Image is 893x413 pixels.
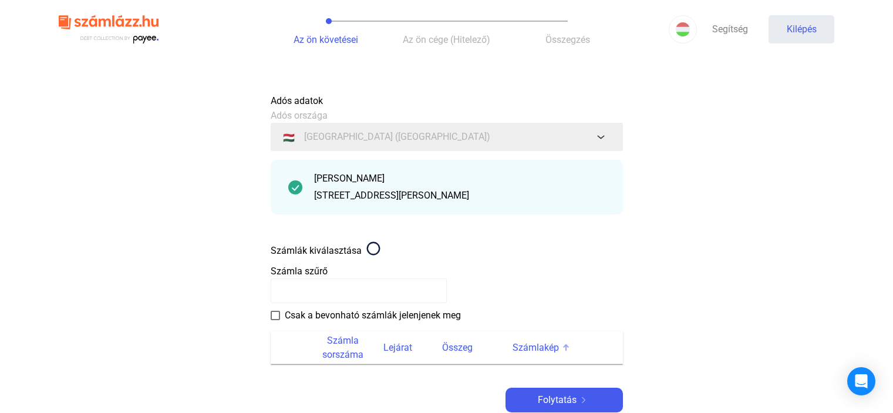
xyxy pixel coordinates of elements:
font: 🇭🇺 [283,132,295,143]
font: [GEOGRAPHIC_DATA] ([GEOGRAPHIC_DATA]) [304,131,490,142]
font: Lejárat [383,342,412,353]
font: [STREET_ADDRESS][PERSON_NAME] [314,190,469,201]
font: Számlakép [513,342,559,353]
button: Folytatásjobbra nyíl-fehér [506,388,623,412]
div: Intercom Messenger megnyitása [847,367,875,395]
font: Segítség [712,23,748,35]
font: Az ön cége (Hitelező) [403,34,490,45]
font: Számla szűrő [271,266,328,277]
img: szamlazzhu-logó [59,11,159,49]
font: Kilépés [787,23,817,35]
div: Számla sorszáma [313,334,383,362]
font: Az ön követései [294,34,358,45]
img: pipa-sötétebb-zöld-kör [288,180,302,194]
div: Lejárat [383,341,442,355]
font: Számla sorszáma [322,335,363,360]
img: jobbra nyíl-fehér [577,397,591,403]
font: Folytatás [538,394,577,405]
img: HU [676,22,690,36]
font: Összegzés [545,34,590,45]
button: Kilépés [769,15,834,43]
font: [PERSON_NAME] [314,173,385,184]
font: Számlák kiválasztása [271,245,362,256]
font: Adós adatok [271,95,323,106]
font: Összeg [442,342,473,353]
font: Adós országa [271,110,328,121]
a: Segítség [697,15,763,43]
div: Számlakép [513,341,609,355]
button: 🇭🇺[GEOGRAPHIC_DATA] ([GEOGRAPHIC_DATA]) [271,123,623,151]
button: HU [669,15,697,43]
div: Összeg [442,341,513,355]
font: Csak a bevonható számlák jelenjenek meg [285,310,461,321]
